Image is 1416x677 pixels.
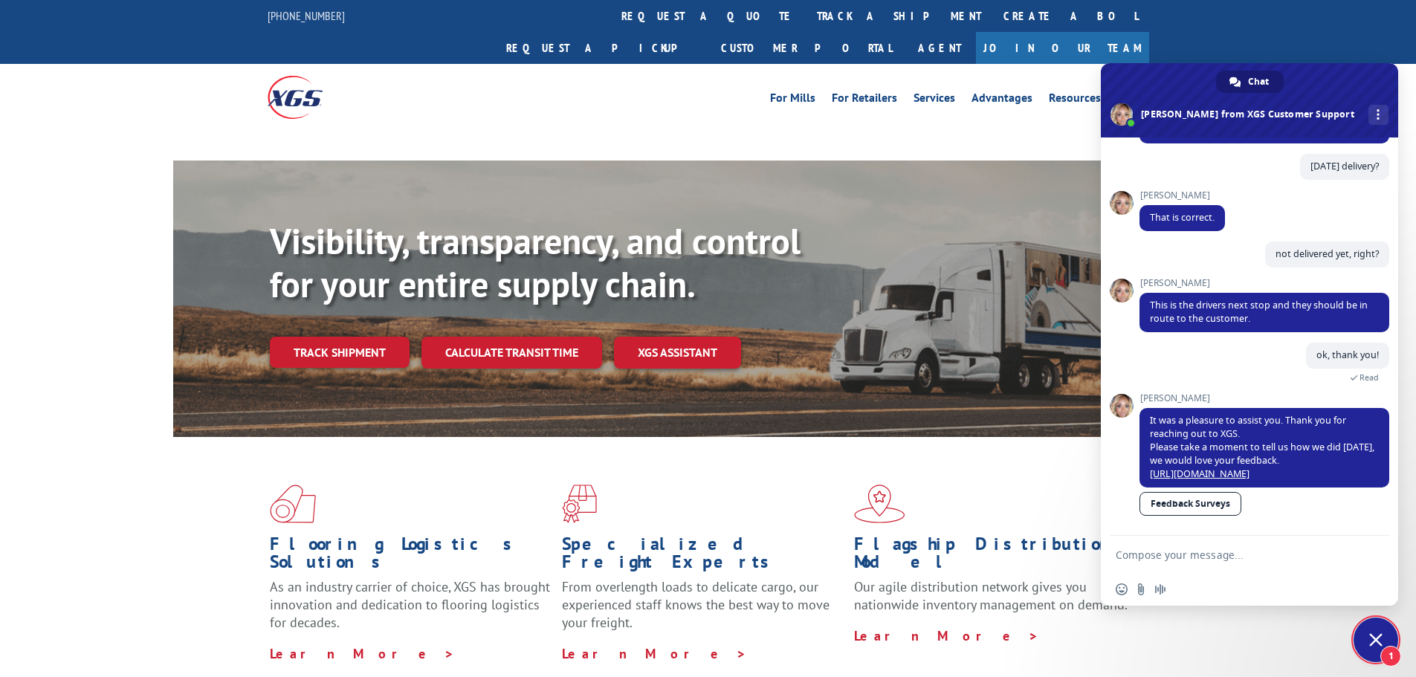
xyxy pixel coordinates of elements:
img: xgs-icon-flagship-distribution-model-red [854,485,905,523]
span: That is correct. [1150,211,1215,224]
span: ok, thank you! [1316,349,1379,361]
span: [PERSON_NAME] [1139,278,1389,288]
b: Visibility, transparency, and control for your entire supply chain. [270,218,801,307]
span: [DATE] delivery? [1310,160,1379,172]
a: Calculate transit time [421,337,602,369]
img: xgs-icon-total-supply-chain-intelligence-red [270,485,316,523]
a: Resources [1049,92,1101,108]
h1: Flagship Distribution Model [854,535,1135,578]
span: It was a pleasure to assist you. Thank you for reaching out to XGS. Please take a moment to tell ... [1150,414,1374,480]
a: [URL][DOMAIN_NAME] [1150,467,1249,480]
div: More channels [1368,105,1388,125]
span: Send a file [1135,583,1147,595]
a: XGS ASSISTANT [614,337,741,369]
span: Insert an emoji [1116,583,1128,595]
a: Track shipment [270,337,410,368]
span: As an industry carrier of choice, XGS has brought innovation and dedication to flooring logistics... [270,578,550,631]
img: xgs-icon-focused-on-flooring-red [562,485,597,523]
span: Our agile distribution network gives you nationwide inventory management on demand. [854,578,1128,613]
a: Feedback Surveys [1139,492,1241,516]
span: [PERSON_NAME] [1139,190,1225,201]
a: For Mills [770,92,815,108]
a: Customer Portal [710,32,903,64]
a: For Retailers [832,92,897,108]
a: Services [914,92,955,108]
a: [PHONE_NUMBER] [268,8,345,23]
a: Learn More > [562,645,747,662]
a: Advantages [972,92,1032,108]
h1: Specialized Freight Experts [562,535,843,578]
span: not delivered yet, right? [1276,247,1379,260]
textarea: Compose your message... [1116,548,1351,562]
a: Agent [903,32,976,64]
a: Learn More > [854,627,1039,644]
a: Request a pickup [495,32,710,64]
span: Chat [1248,71,1269,93]
a: Learn More > [270,645,455,662]
a: Join Our Team [976,32,1149,64]
div: Chat [1216,71,1284,93]
span: This is the drivers next stop and they should be in route to the customer. [1150,299,1368,325]
span: [PERSON_NAME] [1139,393,1389,404]
span: Read [1360,372,1379,383]
h1: Flooring Logistics Solutions [270,535,551,578]
span: Audio message [1154,583,1166,595]
div: Close chat [1354,618,1398,662]
p: From overlength loads to delicate cargo, our experienced staff knows the best way to move your fr... [562,578,843,644]
span: 1 [1380,646,1401,667]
